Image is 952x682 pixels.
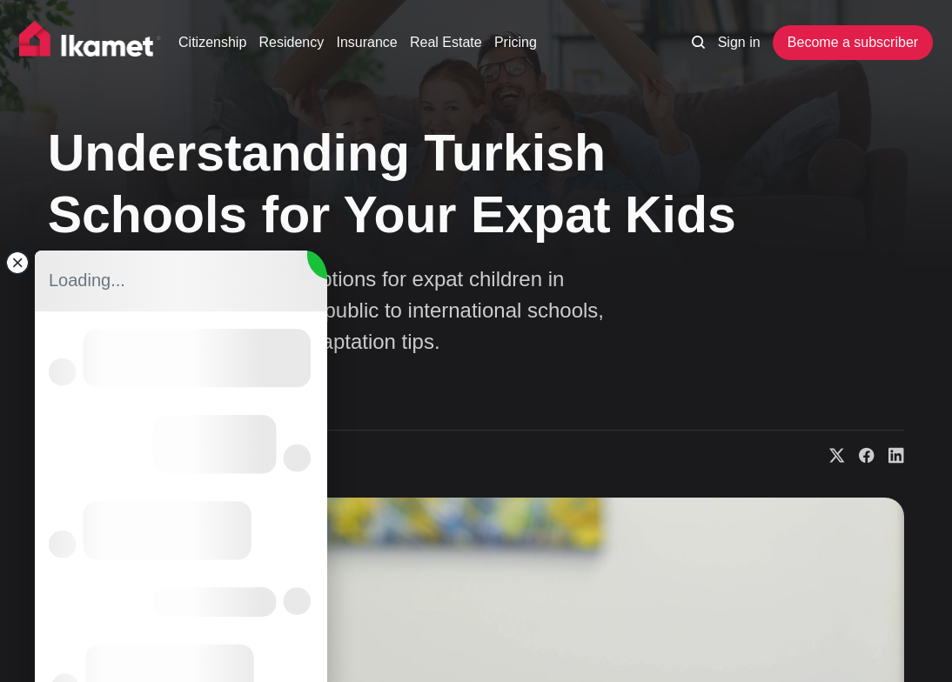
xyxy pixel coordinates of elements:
[494,32,537,53] a: Pricing
[19,21,162,64] img: Ikamet home
[48,264,657,358] p: Discover the best schooling options for expat children in [GEOGRAPHIC_DATA], from public to inter...
[178,32,246,53] a: Citizenship
[718,32,761,53] a: Sign in
[845,447,875,465] a: Share on Facebook
[336,32,397,53] a: Insurance
[875,447,904,465] a: Share on Linkedin
[259,32,325,53] a: Residency
[815,447,845,465] a: Share on X
[773,25,933,60] a: Become a subscriber
[410,32,482,53] a: Real Estate
[48,123,744,246] h1: Understanding Turkish Schools for Your Expat Kids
